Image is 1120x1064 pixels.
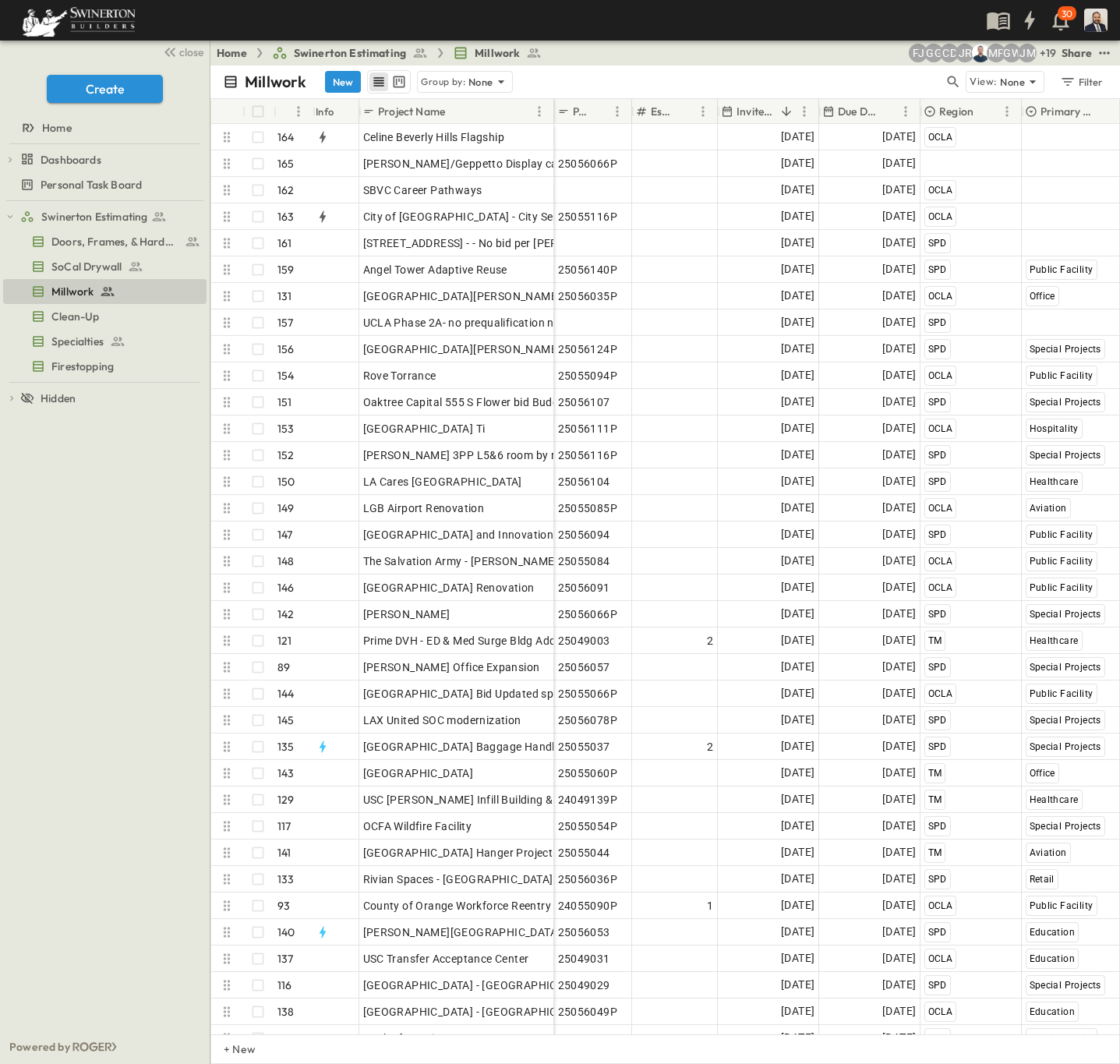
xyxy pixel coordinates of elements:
button: Sort [778,103,795,120]
button: Menu [795,102,814,121]
span: [DATE] [781,870,814,888]
span: [DATE] [781,446,814,464]
div: SoCal Drywalltest [3,254,207,279]
span: [DATE] [781,234,814,252]
span: [DATE] [882,419,916,437]
span: Special Projects [1030,450,1101,461]
span: 2 [707,633,713,649]
span: 25056057 [558,659,610,675]
img: Profile Picture [1084,9,1108,32]
div: Filter [1059,73,1104,90]
p: None [468,74,493,90]
span: [GEOGRAPHIC_DATA][PERSON_NAME] - Phase II [363,288,611,304]
span: SPD [928,741,947,752]
a: Firestopping [3,355,203,377]
span: [DATE] [882,923,916,941]
span: [PERSON_NAME] [363,606,450,622]
span: [DATE] [781,472,814,490]
span: [PERSON_NAME][GEOGRAPHIC_DATA] Expansion Phase 2 Level 3&4 [363,924,713,940]
p: Region [939,104,973,119]
span: [GEOGRAPHIC_DATA] Ti [363,421,486,437]
span: [DATE] [882,287,916,305]
p: 143 [277,765,295,781]
span: Prime DVH - ED & Med Surge Bldg Addition [363,633,579,649]
span: 25049003 [558,633,610,649]
a: Clean-Up [3,306,203,327]
span: [DATE] [882,207,916,225]
a: Doors, Frames, & Hardware [3,231,203,253]
span: [DATE] [781,684,814,702]
p: 163 [277,209,295,224]
p: 140 [277,924,295,940]
span: [DATE] [781,128,814,146]
span: [DATE] [882,949,916,967]
span: [DATE] [882,499,916,517]
a: Millwork [453,45,542,61]
span: [DATE] [882,552,916,570]
p: 121 [277,633,292,649]
p: 156 [277,341,295,357]
img: Brandon Norcutt (brandon.norcutt@swinerton.com) [971,44,990,62]
span: Public Facility [1030,556,1094,567]
span: 24055090P [558,898,618,914]
span: SPD [928,397,947,408]
p: + 19 [1040,45,1055,61]
button: Sort [1097,103,1115,120]
span: Hidden [41,391,76,406]
span: [DATE] [781,181,814,199]
span: Dashboards [41,152,101,168]
span: Specialties [51,334,104,349]
span: 25056104 [558,474,610,490]
span: [PERSON_NAME] 3PP L5&6 room by room breakout required [363,447,672,463]
button: row view [369,72,388,91]
span: [DATE] [882,684,916,702]
img: 6c363589ada0b36f064d841b69d3a419a338230e66bb0a533688fa5cc3e9e735.png [19,4,139,37]
nav: breadcrumbs [217,45,551,61]
span: [DATE] [882,393,916,411]
p: 133 [277,871,295,887]
span: SPD [928,476,947,487]
span: Doors, Frames, & Hardware [51,234,178,249]
p: 141 [277,845,291,861]
button: close [157,41,207,62]
span: SBVC Career Pathways [363,182,482,198]
span: [GEOGRAPHIC_DATA][PERSON_NAME] PSH (GMP) [363,341,622,357]
button: Menu [608,102,627,121]
span: [DATE] [781,737,814,755]
span: The Salvation Army - [PERSON_NAME] [363,553,559,569]
span: [DATE] [781,843,814,861]
span: [DATE] [882,711,916,729]
button: test [1095,44,1114,62]
p: View: [970,73,997,90]
span: [PERSON_NAME]/Geppetto Display cabinets [363,156,590,171]
span: County of Orange Workforce Reentry Center [363,898,588,914]
p: 162 [277,182,295,198]
span: UCLA Phase 2A- no prequalification needed [363,315,585,331]
span: close [179,44,203,60]
span: Public Facility [1030,370,1094,381]
span: Special Projects [1030,344,1101,355]
div: Joshua Russell (joshua.russell@swinerton.com) [956,44,974,62]
span: OCLA [928,211,953,222]
span: [GEOGRAPHIC_DATA] Renovation [363,580,535,596]
span: Clean-Up [51,309,99,324]
span: [DATE] [781,711,814,729]
p: Project Name [378,104,445,119]
span: [DATE] [781,313,814,331]
span: [DATE] [781,658,814,676]
span: 25055094P [558,368,618,384]
span: SPD [928,609,947,620]
button: Sort [977,103,994,120]
span: [DATE] [781,631,814,649]
span: Healthcare [1030,794,1079,805]
p: 117 [277,818,291,834]
span: Special Projects [1030,397,1101,408]
span: Celine Beverly Hills Flagship [363,129,505,145]
span: Millwork [475,45,520,61]
span: [GEOGRAPHIC_DATA] Bid Updated specs [363,686,571,702]
span: 2 [707,739,713,755]
div: Francisco J. Sanchez (frsanchez@swinerton.com) [909,44,927,62]
p: 153 [277,421,295,437]
p: 149 [277,500,295,516]
p: 165 [277,156,295,171]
